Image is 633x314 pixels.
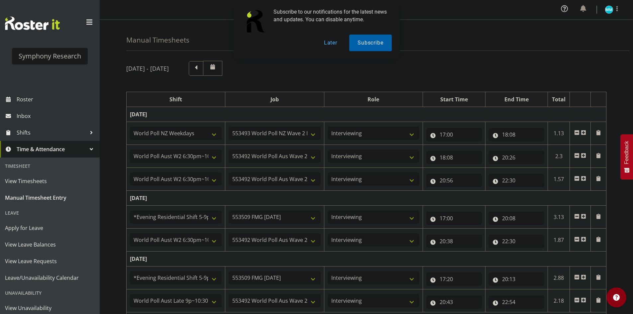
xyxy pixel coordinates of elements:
input: Click to select... [426,295,482,309]
td: 3.13 [548,206,570,229]
input: Click to select... [426,174,482,187]
span: View Leave Balances [5,240,95,250]
td: [DATE] [127,107,606,122]
td: 1.57 [548,168,570,191]
a: View Leave Balances [2,236,98,253]
span: Leave/Unavailability Calendar [5,273,95,283]
div: Role [328,95,419,103]
a: Apply for Leave [2,220,98,236]
a: Manual Timesheet Entry [2,189,98,206]
a: View Timesheets [2,173,98,189]
input: Click to select... [426,272,482,286]
button: Subscribe [349,35,391,51]
input: Click to select... [489,212,544,225]
td: [DATE] [127,252,606,266]
a: View Leave Requests [2,253,98,269]
input: Click to select... [489,128,544,141]
span: Inbox [17,111,96,121]
input: Click to select... [489,272,544,286]
input: Click to select... [489,151,544,164]
input: Click to select... [426,212,482,225]
div: Job [229,95,320,103]
div: Total [551,95,567,103]
img: help-xxl-2.png [613,294,620,301]
div: Timesheet [2,159,98,173]
td: 1.13 [548,122,570,145]
input: Click to select... [489,295,544,309]
div: Shift [130,95,222,103]
h5: [DATE] - [DATE] [126,65,169,72]
div: Leave [2,206,98,220]
span: Time & Attendance [17,144,86,154]
div: End Time [489,95,544,103]
input: Click to select... [426,151,482,164]
span: Apply for Leave [5,223,95,233]
button: Later [316,35,346,51]
td: 2.18 [548,289,570,312]
input: Click to select... [489,174,544,187]
span: View Timesheets [5,176,95,186]
span: Feedback [624,141,630,164]
input: Click to select... [426,235,482,248]
button: Feedback - Show survey [620,134,633,179]
span: Shifts [17,128,86,138]
td: 2.3 [548,145,570,168]
div: Subscribe to our notifications for the latest news and updates. You can disable anytime. [268,8,392,23]
img: notification icon [242,8,268,35]
span: Manual Timesheet Entry [5,193,95,203]
input: Click to select... [489,235,544,248]
span: View Leave Requests [5,256,95,266]
a: Leave/Unavailability Calendar [2,269,98,286]
div: Unavailability [2,286,98,300]
input: Click to select... [426,128,482,141]
td: [DATE] [127,191,606,206]
span: View Unavailability [5,303,95,313]
span: Roster [17,94,96,104]
div: Start Time [426,95,482,103]
td: 1.87 [548,229,570,252]
td: 2.88 [548,266,570,289]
